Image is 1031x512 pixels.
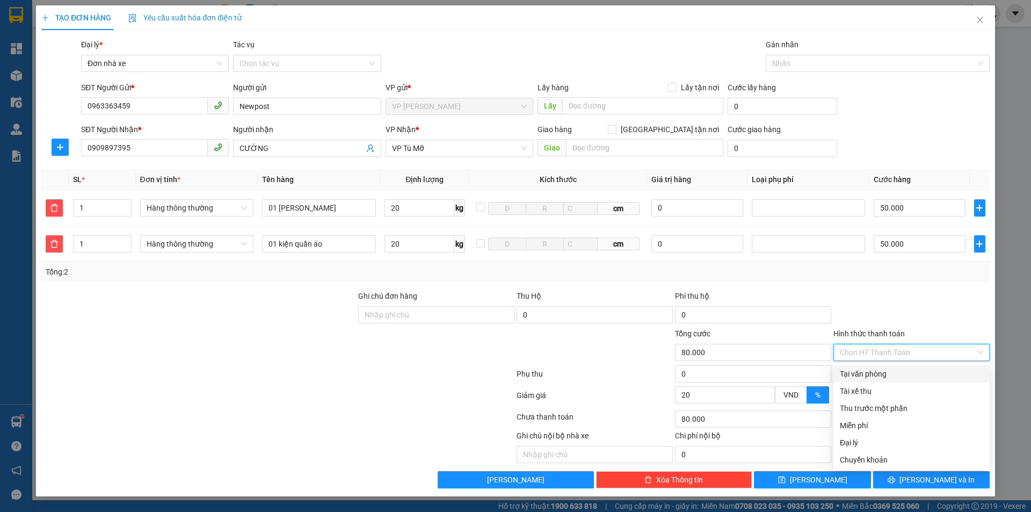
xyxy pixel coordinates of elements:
div: Tại văn phòng [840,368,983,380]
span: Giao hàng [538,125,572,134]
div: Tổng: 2 [46,266,398,278]
div: SĐT Người Nhận [81,124,229,135]
div: Miễn phí [840,420,983,431]
span: save [778,476,786,485]
span: phone [214,101,222,110]
span: plus [41,14,49,21]
div: Phụ thu [515,368,674,387]
input: Ghi chú đơn hàng [358,306,514,323]
span: close [976,16,984,24]
button: delete [46,235,63,253]
span: kg [454,235,465,253]
label: Tác vụ [233,40,255,49]
span: Xóa Thông tin [656,474,703,486]
input: D [488,202,526,215]
span: Đại lý [81,40,103,49]
span: SL [73,175,82,184]
span: [PERSON_NAME] [487,474,544,486]
div: Đại lý [840,437,983,449]
span: LHP1310250137 [76,44,167,57]
label: Hình thức thanh toán [833,329,905,338]
input: Cước giao hàng [728,140,837,157]
button: printer[PERSON_NAME] và In [873,471,990,488]
div: Thu trước một phần [840,402,983,414]
div: Chi phí nội bộ [675,430,831,446]
span: plus [52,143,68,152]
span: delete [46,204,62,212]
span: Thu Hộ [517,292,541,300]
span: delete [46,240,62,248]
span: Đơn vị tính [140,175,180,184]
span: Kích thước [540,175,577,184]
input: R [526,202,564,215]
label: Ghi chú đơn hàng [358,292,417,300]
span: % [815,391,821,399]
div: Chưa thanh toán [515,411,674,430]
span: user-add [366,144,375,153]
label: Gán nhãn [766,40,798,49]
span: cm [598,237,640,250]
div: Chuyển khoản [840,454,983,466]
span: Lấy tận nơi [677,82,723,93]
span: VP Tú Mỡ [392,140,527,156]
span: delete [644,476,652,485]
span: VP LÊ HỒNG PHONG [392,98,527,114]
input: C [563,237,598,250]
span: [PERSON_NAME] [790,474,847,486]
span: Yêu cầu xuất hóa đơn điện tử [128,13,242,22]
img: icon [128,14,137,23]
span: phone [214,143,222,152]
span: VND [783,391,798,399]
button: Close [965,5,995,35]
input: D [488,237,526,250]
input: Dọc đường [566,139,723,156]
div: Phí thu hộ [675,290,831,306]
input: Dọc đường [562,97,723,114]
span: [GEOGRAPHIC_DATA] tận nơi [616,124,723,135]
input: VD: Bàn, Ghế [262,235,376,253]
button: plus [974,199,985,217]
label: Cước lấy hàng [728,83,776,92]
span: Đơn nhà xe [88,55,222,71]
span: Hàng thông thường [147,236,248,252]
strong: CÔNG TY TNHH VĨNH QUANG [13,9,71,44]
div: Tài xế thu [840,385,983,397]
button: deleteXóa Thông tin [596,471,752,488]
span: Giao [538,139,566,156]
div: SĐT Người Gửi [81,82,229,93]
img: logo [5,34,7,85]
span: Tên hàng [262,175,294,184]
span: Hàng thông thường [147,200,248,216]
input: 0 [651,199,743,217]
strong: Hotline : 0889 23 23 23 [11,71,72,88]
th: Loại phụ phí [747,169,870,190]
input: VD: Bàn, Ghế [262,199,376,217]
span: TẠO ĐƠN HÀNG [41,13,111,22]
button: [PERSON_NAME] [438,471,594,488]
span: printer [888,476,895,485]
div: Người gửi [233,82,381,93]
span: Lấy [538,97,562,114]
label: Cước giao hàng [728,125,781,134]
div: VP gửi [386,82,533,93]
span: Giá trị hàng [651,175,691,184]
span: cm [598,202,640,215]
input: Nhập ghi chú [517,446,673,463]
button: plus [52,139,69,156]
span: [PERSON_NAME] và In [899,474,975,486]
strong: PHIẾU GỬI HÀNG [15,46,69,69]
span: Định lượng [405,175,444,184]
input: 0 [651,235,743,253]
span: plus [975,204,985,212]
span: Lấy hàng [538,83,569,92]
div: Ghi chú nội bộ nhà xe [517,430,673,446]
button: delete [46,199,63,217]
span: Tổng cước [675,329,710,338]
input: R [526,237,564,250]
span: VP Nhận [386,125,416,134]
span: kg [454,199,465,217]
div: Giảm giá [515,390,674,408]
div: Người nhận [233,124,381,135]
button: plus [974,235,985,253]
input: C [563,202,598,215]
